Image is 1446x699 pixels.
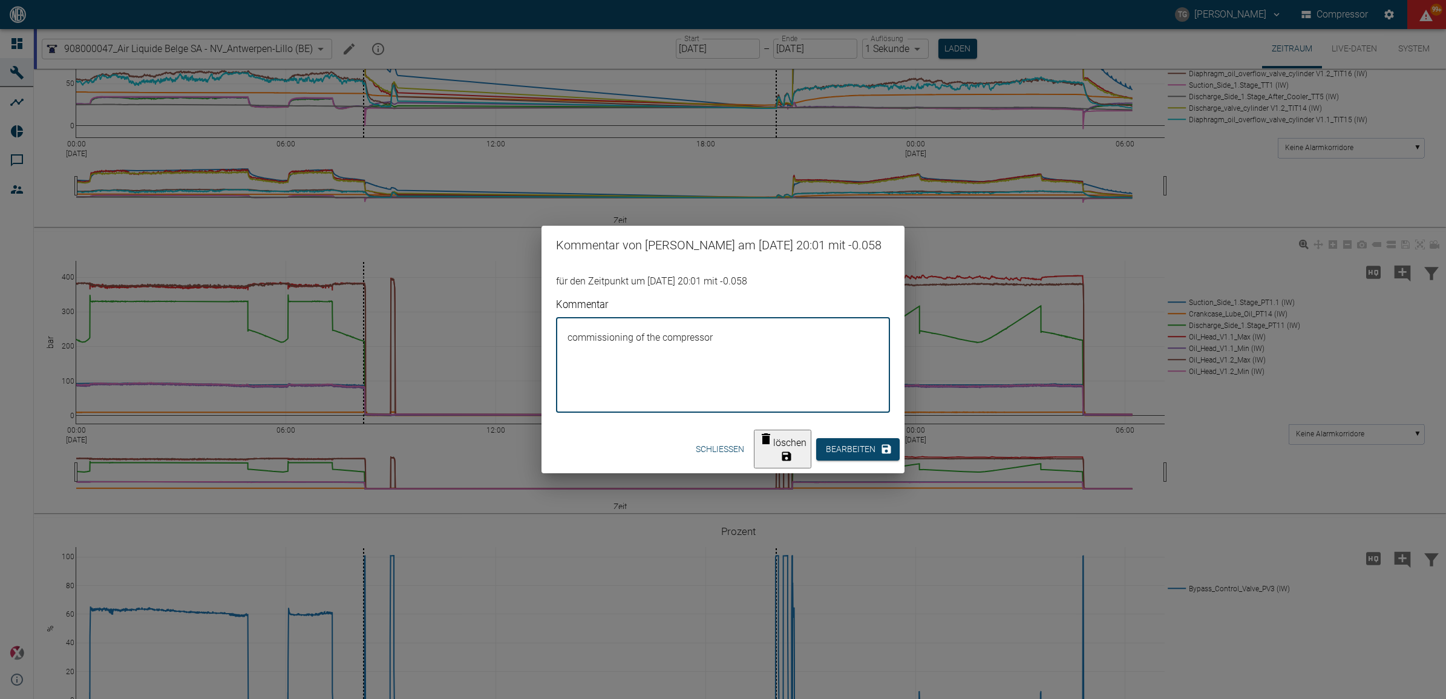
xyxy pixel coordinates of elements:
label: Kommentar [556,297,806,312]
button: löschen [754,430,811,468]
textarea: commissioning of the compressor [564,327,882,403]
button: Schließen [691,438,749,461]
h2: Kommentar von [PERSON_NAME] am [DATE] 20:01 mit -0.058 [541,226,905,264]
button: Bearbeiten [816,438,900,461]
p: für den Zeitpunkt um [DATE] 20:01 mit -0.058 [556,274,890,289]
